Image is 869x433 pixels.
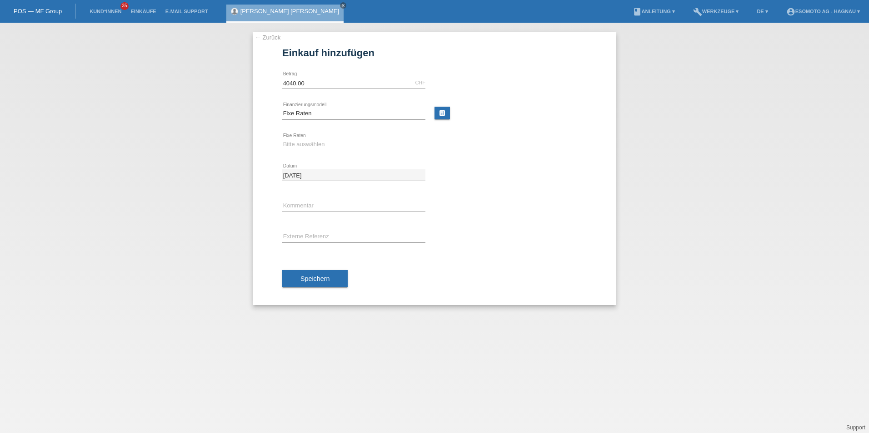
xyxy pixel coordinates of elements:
[85,9,126,14] a: Kund*innen
[439,109,446,117] i: calculate
[786,7,795,16] i: account_circle
[14,8,62,15] a: POS — MF Group
[782,9,864,14] a: account_circleEsomoto AG - Hagnau ▾
[693,7,702,16] i: build
[434,107,450,119] a: calculate
[628,9,679,14] a: bookAnleitung ▾
[415,80,425,85] div: CHF
[633,7,642,16] i: book
[282,270,348,287] button: Speichern
[846,424,865,431] a: Support
[340,2,346,9] a: close
[282,47,587,59] h1: Einkauf hinzufügen
[300,275,330,282] span: Speichern
[341,3,345,8] i: close
[126,9,160,14] a: Einkäufe
[255,34,280,41] a: ← Zurück
[689,9,744,14] a: buildWerkzeuge ▾
[240,8,339,15] a: [PERSON_NAME] [PERSON_NAME]
[752,9,772,14] a: DE ▾
[161,9,213,14] a: E-Mail Support
[120,2,129,10] span: 35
